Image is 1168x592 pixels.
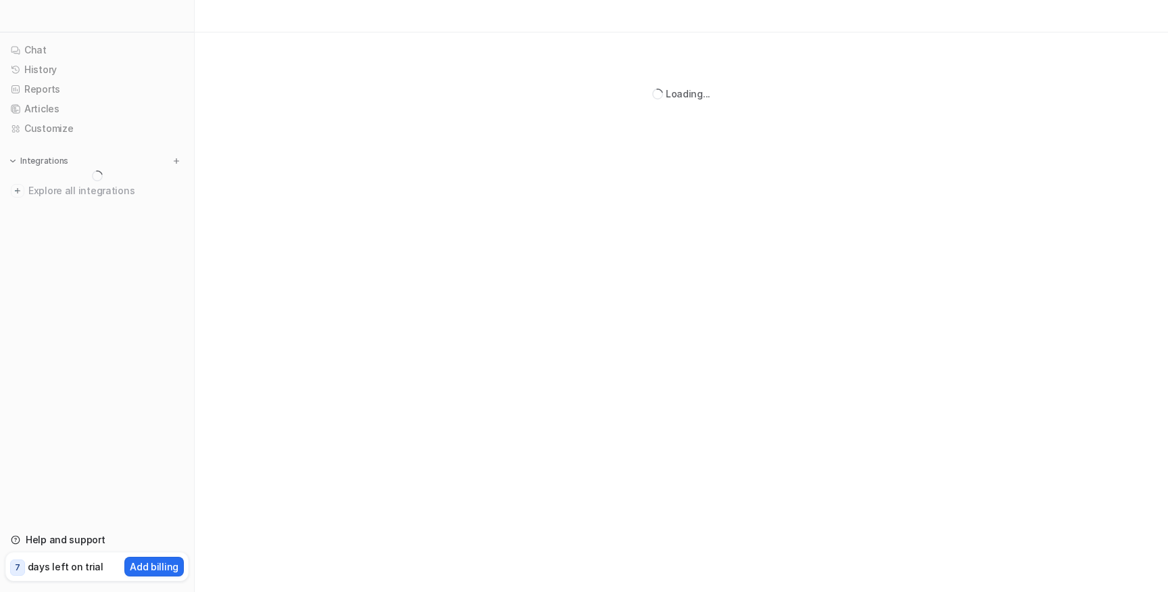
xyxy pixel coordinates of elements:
a: Explore all integrations [5,181,189,200]
a: Customize [5,119,189,138]
p: days left on trial [28,560,103,574]
p: Integrations [20,156,68,166]
a: History [5,60,189,79]
p: 7 [15,562,20,574]
div: Loading... [666,87,710,101]
button: Add billing [124,557,184,576]
a: Help and support [5,530,189,549]
a: Chat [5,41,189,60]
p: Add billing [130,560,178,574]
img: menu_add.svg [172,156,181,166]
span: Explore all integrations [28,180,183,202]
img: expand menu [8,156,18,166]
button: Integrations [5,154,72,168]
a: Articles [5,99,189,118]
img: explore all integrations [11,184,24,198]
a: Reports [5,80,189,99]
